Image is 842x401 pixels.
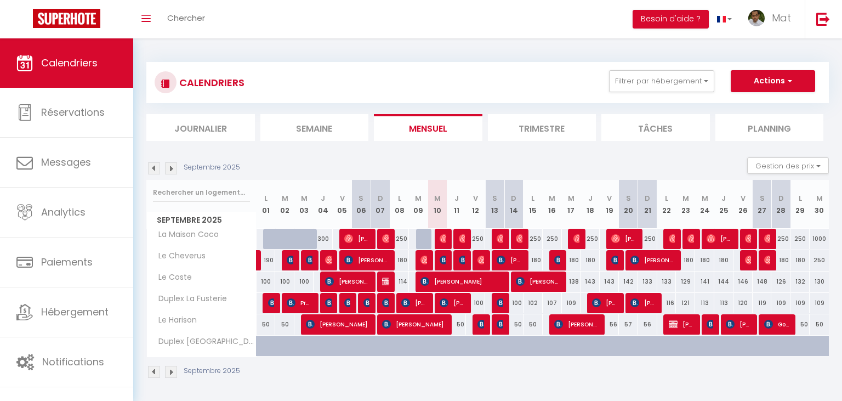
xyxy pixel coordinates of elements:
[609,70,714,92] button: Filtrer par hébergement
[747,157,829,174] button: Gestion des prix
[401,292,427,313] span: [PERSON_NAME]
[511,193,516,204] abbr: D
[682,193,689,204] abbr: M
[149,336,258,348] span: Duplex [GEOGRAPHIC_DATA]
[325,292,332,313] span: Storm van Scherpenseel
[41,56,98,70] span: Calendriers
[294,272,314,292] div: 100
[382,228,389,249] span: [PERSON_NAME]
[731,70,815,92] button: Actions
[33,9,100,28] img: Super Booking
[760,193,765,204] abbr: S
[601,114,710,141] li: Tâches
[714,272,733,292] div: 144
[257,250,276,270] div: 190
[657,272,676,292] div: 133
[390,250,409,270] div: 180
[420,271,504,292] span: [PERSON_NAME]
[573,228,580,249] span: Ballet Aurore
[466,180,485,229] th: 12
[676,272,695,292] div: 129
[306,314,370,335] span: [PERSON_NAME]
[687,228,694,249] span: [PERSON_NAME]
[764,250,771,270] span: Moulirath Yos
[459,250,465,270] span: [PERSON_NAME]
[504,314,524,335] div: 50
[554,250,561,270] span: [PERSON_NAME]
[275,272,294,292] div: 100
[733,272,753,292] div: 146
[778,193,784,204] abbr: D
[454,193,459,204] abbr: J
[492,193,497,204] abbr: S
[314,180,333,229] th: 04
[485,180,504,229] th: 13
[325,271,370,292] span: [PERSON_NAME]
[695,293,714,313] div: 113
[41,305,109,319] span: Hébergement
[619,180,638,229] th: 20
[344,292,351,313] span: [PERSON_NAME]
[440,250,446,270] span: [PERSON_NAME]
[581,180,600,229] th: 18
[741,193,746,204] abbr: V
[714,180,733,229] th: 25
[473,193,478,204] abbr: V
[516,271,561,292] span: [PERSON_NAME]
[638,314,657,335] div: 56
[611,228,637,249] span: [PERSON_NAME]
[543,293,562,313] div: 107
[257,314,276,335] div: 50
[790,229,810,249] div: 250
[543,180,562,229] th: 16
[524,229,543,249] div: 250
[149,314,200,326] span: Le Harison
[497,314,503,335] span: [PERSON_NAME]
[562,180,581,229] th: 17
[748,10,765,26] img: ...
[695,272,714,292] div: 141
[524,180,543,229] th: 15
[447,314,466,335] div: 50
[790,272,810,292] div: 132
[607,193,612,204] abbr: V
[504,180,524,229] th: 14
[638,180,657,229] th: 21
[568,193,574,204] abbr: M
[260,114,369,141] li: Semaine
[516,228,522,249] span: [PERSON_NAME]
[167,12,205,24] span: Chercher
[363,292,370,313] span: [PERSON_NAME]
[321,193,325,204] abbr: J
[287,292,312,313] span: Prof. [PERSON_NAME]
[314,229,333,249] div: 300
[466,229,485,249] div: 250
[810,293,829,313] div: 109
[504,293,524,313] div: 100
[676,293,695,313] div: 121
[488,114,596,141] li: Trimestre
[633,10,709,29] button: Besoin d'aide ?
[153,183,250,202] input: Rechercher un logement...
[600,180,619,229] th: 19
[41,105,105,119] span: Réservations
[772,11,791,25] span: Mat
[645,193,650,204] abbr: D
[333,180,352,229] th: 05
[524,293,543,313] div: 102
[753,272,772,292] div: 148
[771,250,790,270] div: 180
[466,293,485,313] div: 100
[714,293,733,313] div: 113
[626,193,631,204] abbr: S
[359,193,363,204] abbr: S
[257,180,276,229] th: 01
[790,250,810,270] div: 180
[287,250,293,270] span: [PERSON_NAME]
[41,205,86,219] span: Analytics
[409,180,428,229] th: 09
[390,272,409,292] div: 114
[301,193,308,204] abbr: M
[676,250,695,270] div: 180
[554,314,599,335] span: [PERSON_NAME]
